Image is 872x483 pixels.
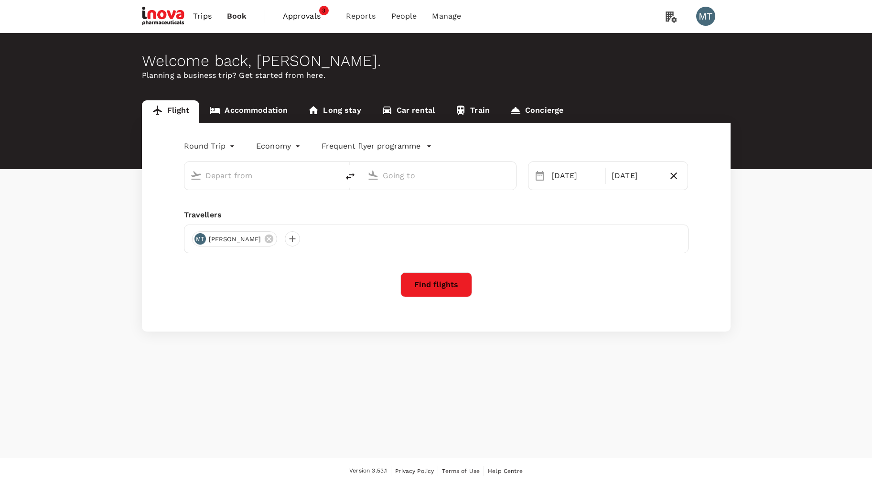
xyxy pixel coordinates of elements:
button: Frequent flyer programme [322,140,432,152]
div: Economy [256,139,302,154]
span: Help Centre [488,468,523,474]
span: Manage [432,11,461,22]
input: Depart from [205,168,319,183]
p: Frequent flyer programme [322,140,420,152]
div: [DATE] [548,166,603,185]
input: Going to [383,168,496,183]
span: Privacy Policy [395,468,434,474]
span: Trips [193,11,212,22]
a: Car rental [371,100,445,123]
span: Version 3.53.1 [349,466,387,476]
button: Open [509,174,511,176]
span: Reports [346,11,376,22]
a: Concierge [500,100,573,123]
a: Accommodation [199,100,298,123]
div: MT [194,233,206,245]
a: Long stay [298,100,371,123]
img: iNova Pharmaceuticals [142,6,186,27]
div: Welcome back , [PERSON_NAME] . [142,52,731,70]
span: Terms of Use [442,468,480,474]
span: People [391,11,417,22]
button: Find flights [400,272,472,297]
a: Help Centre [488,466,523,476]
button: delete [339,165,362,188]
a: Train [445,100,500,123]
span: Approvals [283,11,331,22]
a: Terms of Use [442,466,480,476]
p: Planning a business trip? Get started from here. [142,70,731,81]
a: Flight [142,100,200,123]
span: 3 [319,6,329,15]
div: Travellers [184,209,689,221]
div: [DATE] [608,166,664,185]
a: Privacy Policy [395,466,434,476]
div: MT[PERSON_NAME] [192,231,278,247]
div: Round Trip [184,139,237,154]
span: Book [227,11,247,22]
button: Open [332,174,334,176]
span: [PERSON_NAME] [203,235,267,244]
div: MT [696,7,715,26]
